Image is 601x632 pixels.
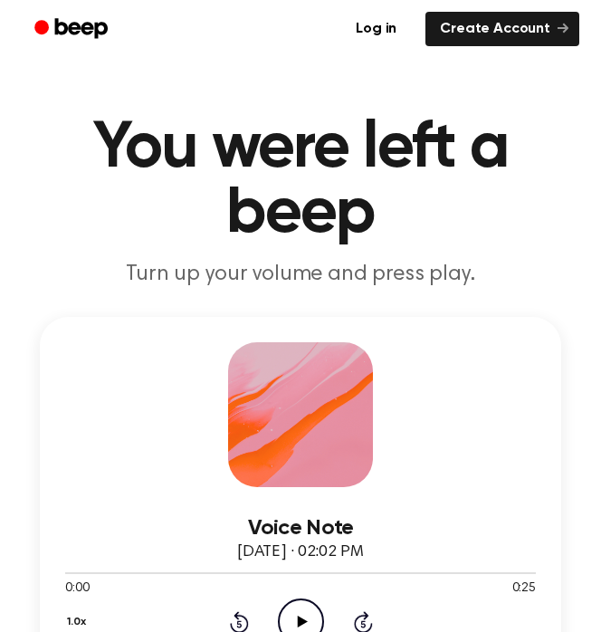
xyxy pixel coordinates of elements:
h3: Voice Note [65,516,536,541]
p: Turn up your volume and press play. [22,261,579,288]
a: Beep [22,12,124,47]
span: [DATE] · 02:02 PM [237,544,364,560]
span: 0:00 [65,579,89,598]
a: Create Account [425,12,579,46]
h1: You were left a beep [22,116,579,246]
a: Log in [338,8,415,50]
span: 0:25 [512,579,536,598]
